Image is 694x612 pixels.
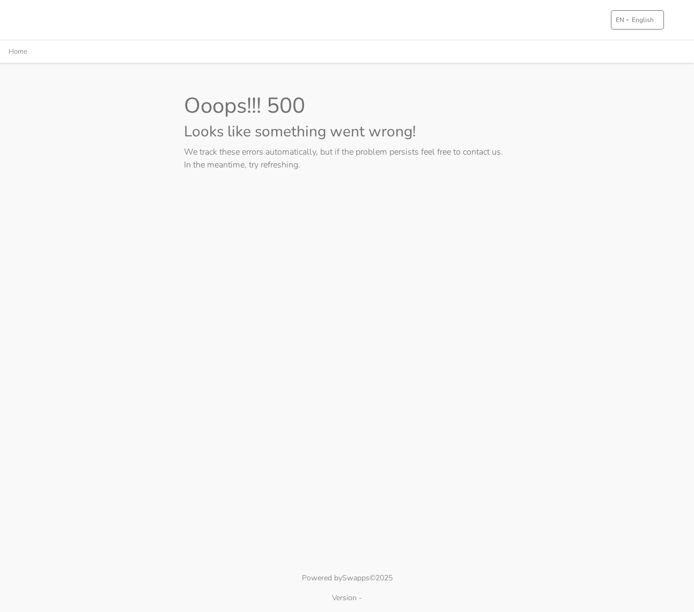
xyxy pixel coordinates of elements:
h3: Looks like something went wrong! [184,123,511,141]
a: Swapps [342,573,370,583]
a: Home [9,47,27,56]
p: We track these errors automatically, but if the problem persists feel free to contact us. In the ... [184,145,511,171]
h1: Ooops!!! 500 [184,93,511,119]
button: ENEnglish [611,10,664,30]
span: English [632,15,654,25]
